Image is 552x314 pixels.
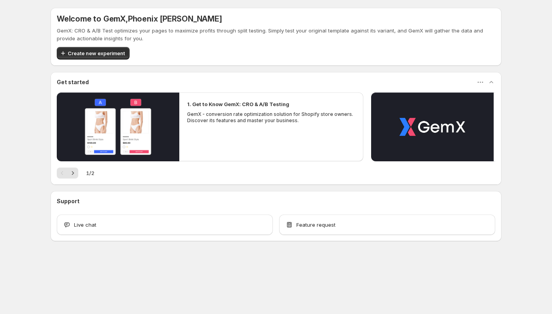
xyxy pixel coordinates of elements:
[187,111,355,124] p: GemX - conversion rate optimization solution for Shopify store owners. Discover its features and ...
[126,14,222,23] span: , Phoenix [PERSON_NAME]
[57,168,78,179] nav: Pagination
[68,49,125,57] span: Create new experiment
[187,100,289,108] h2: 1. Get to Know GemX: CRO & A/B Testing
[74,221,96,229] span: Live chat
[57,47,130,60] button: Create new experiment
[57,78,89,86] h3: Get started
[296,221,336,229] span: Feature request
[67,168,78,179] button: Next
[86,169,94,177] span: 1 / 2
[57,27,495,42] p: GemX: CRO & A/B Test optimizes your pages to maximize profits through split testing. Simply test ...
[57,197,79,205] h3: Support
[371,92,494,161] button: Play video
[57,14,222,23] h5: Welcome to GemX
[57,92,179,161] button: Play video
